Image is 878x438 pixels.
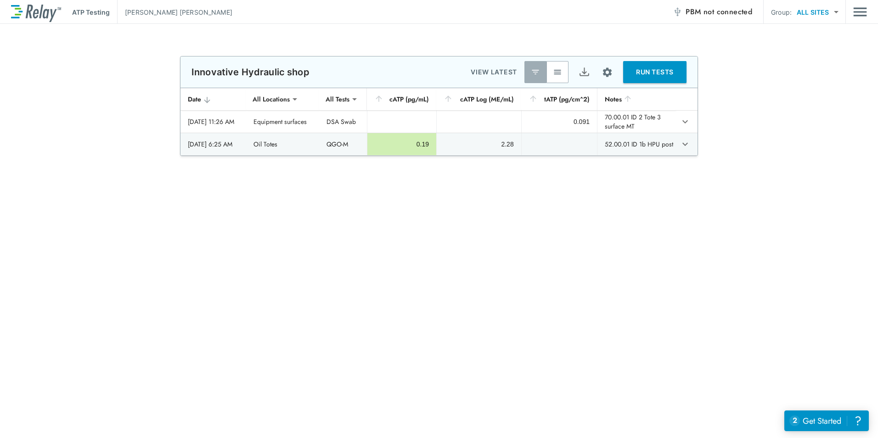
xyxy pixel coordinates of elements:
button: expand row [677,114,693,129]
div: 2.28 [444,140,514,149]
button: RUN TESTS [623,61,687,83]
td: 70.00.01 ID 2 Tote 3 surface MT [597,111,676,133]
div: All Locations [246,90,296,108]
div: cATP (pg/mL) [374,94,429,105]
span: not connected [704,6,752,17]
p: Innovative Hydraulic shop [191,67,310,78]
td: Equipment surfaces [246,111,319,133]
img: Settings Icon [602,67,613,78]
div: [DATE] 6:25 AM [188,140,239,149]
div: 0.091 [529,117,590,126]
td: 52.00.01 ID 1b HPU post [597,133,676,155]
td: Oil Totes [246,133,319,155]
table: sticky table [180,88,698,156]
button: expand row [677,136,693,152]
p: VIEW LATEST [471,67,517,78]
button: PBM not connected [669,3,756,21]
div: 0.19 [375,140,429,149]
th: Date [180,88,246,111]
div: [DATE] 11:26 AM [188,117,239,126]
p: Group: [771,7,792,17]
p: ATP Testing [72,7,110,17]
img: LuminUltra Relay [11,2,61,22]
div: cATP Log (ME/mL) [444,94,514,105]
button: Main menu [853,3,867,21]
img: View All [553,67,562,77]
td: DSA Swab [319,111,367,133]
div: Notes [605,94,669,105]
img: Latest [531,67,540,77]
p: [PERSON_NAME] [PERSON_NAME] [125,7,232,17]
img: Drawer Icon [853,3,867,21]
td: QGO-M [319,133,367,155]
div: All Tests [319,90,356,108]
button: Export [573,61,595,83]
div: tATP (pg/cm^2) [529,94,590,105]
button: Site setup [595,60,619,84]
img: Offline Icon [673,7,682,17]
img: Export Icon [579,67,590,78]
iframe: Resource center [784,410,869,431]
span: PBM [686,6,752,18]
